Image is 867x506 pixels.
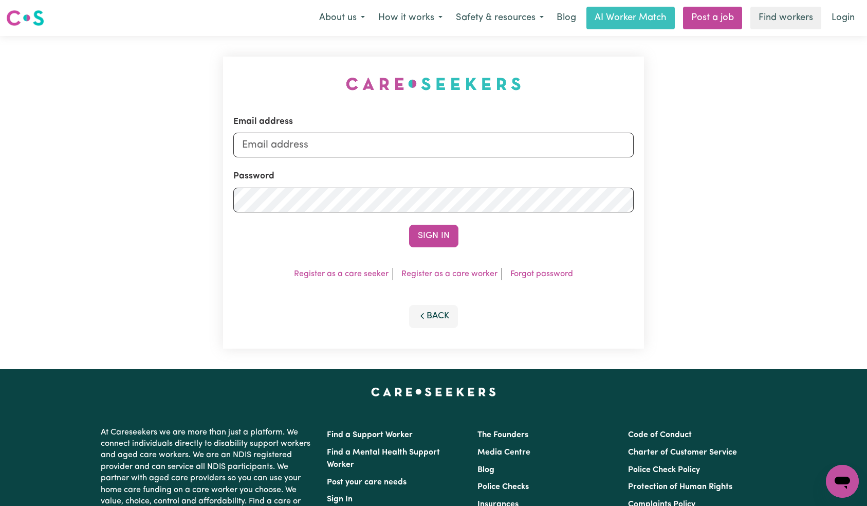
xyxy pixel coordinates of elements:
label: Email address [233,115,293,129]
button: How it works [372,7,449,29]
button: Back [409,305,458,328]
a: Find workers [750,7,821,29]
a: Blog [477,466,494,474]
button: Safety & resources [449,7,550,29]
a: Blog [550,7,582,29]
input: Email address [233,133,634,157]
a: Police Checks [477,483,529,491]
a: Find a Mental Health Support Worker [327,448,440,469]
a: Police Check Policy [628,466,700,474]
a: Careseekers home page [371,388,496,396]
a: Code of Conduct [628,431,692,439]
a: Protection of Human Rights [628,483,732,491]
iframe: Button to launch messaging window [826,465,859,498]
img: Careseekers logo [6,9,44,27]
button: Sign In [409,225,458,247]
a: AI Worker Match [586,7,675,29]
a: The Founders [477,431,528,439]
a: Media Centre [477,448,530,457]
a: Find a Support Worker [327,431,413,439]
button: About us [312,7,372,29]
a: Register as a care worker [401,270,497,278]
a: Careseekers logo [6,6,44,30]
a: Sign In [327,495,353,503]
a: Login [825,7,861,29]
label: Password [233,170,274,183]
a: Forgot password [510,270,573,278]
a: Charter of Customer Service [628,448,737,457]
a: Post a job [683,7,742,29]
a: Register as a care seeker [294,270,389,278]
a: Post your care needs [327,478,407,486]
